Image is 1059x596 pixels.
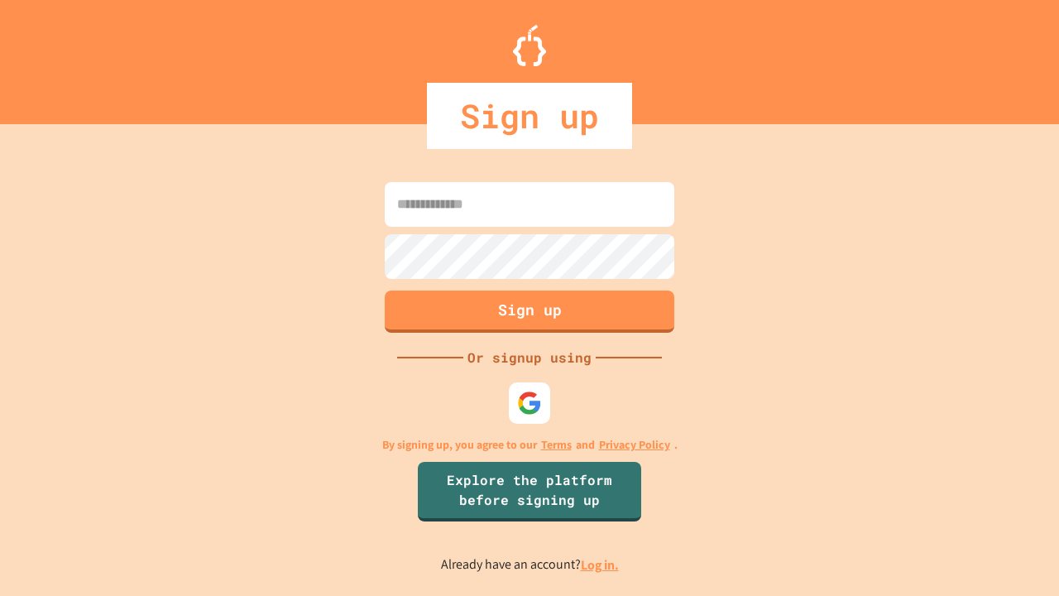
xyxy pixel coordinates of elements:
[382,436,678,454] p: By signing up, you agree to our and .
[990,530,1042,579] iframe: chat widget
[427,83,632,149] div: Sign up
[517,391,542,416] img: google-icon.svg
[441,555,619,575] p: Already have an account?
[541,436,572,454] a: Terms
[513,25,546,66] img: Logo.svg
[418,462,641,521] a: Explore the platform before signing up
[922,458,1042,528] iframe: chat widget
[581,556,619,574] a: Log in.
[385,291,674,333] button: Sign up
[599,436,670,454] a: Privacy Policy
[463,348,596,368] div: Or signup using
